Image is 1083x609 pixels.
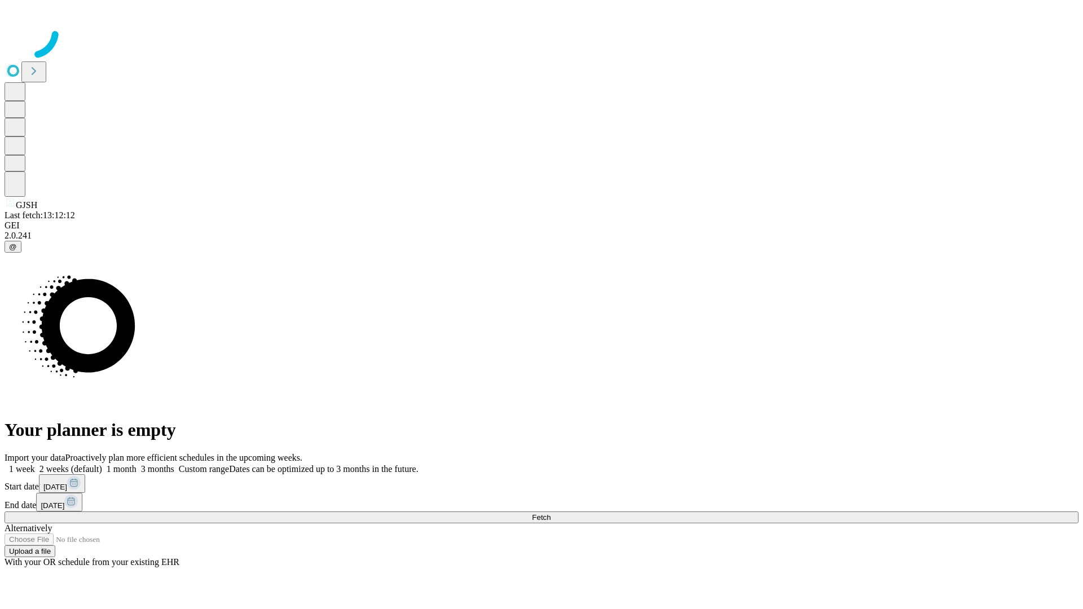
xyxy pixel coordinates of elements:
[41,501,64,510] span: [DATE]
[43,483,67,491] span: [DATE]
[179,464,229,474] span: Custom range
[39,464,102,474] span: 2 weeks (default)
[16,200,37,210] span: GJSH
[9,464,35,474] span: 1 week
[5,231,1078,241] div: 2.0.241
[9,242,17,251] span: @
[5,220,1078,231] div: GEI
[532,513,551,522] span: Fetch
[5,474,1078,493] div: Start date
[5,511,1078,523] button: Fetch
[5,241,21,253] button: @
[5,493,1078,511] div: End date
[5,210,75,220] span: Last fetch: 13:12:12
[65,453,302,462] span: Proactively plan more efficient schedules in the upcoming weeks.
[229,464,418,474] span: Dates can be optimized up to 3 months in the future.
[5,420,1078,440] h1: Your planner is empty
[39,474,85,493] button: [DATE]
[36,493,82,511] button: [DATE]
[107,464,137,474] span: 1 month
[5,545,55,557] button: Upload a file
[5,557,179,567] span: With your OR schedule from your existing EHR
[5,453,65,462] span: Import your data
[141,464,174,474] span: 3 months
[5,523,52,533] span: Alternatively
